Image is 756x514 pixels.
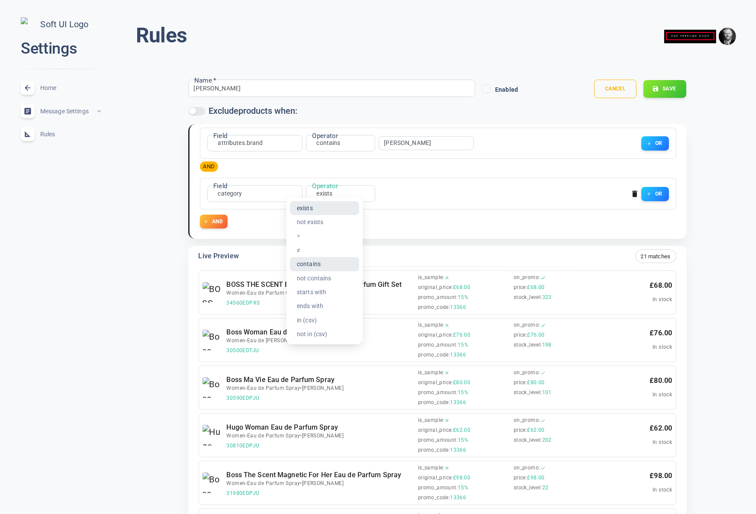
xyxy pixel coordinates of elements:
[290,201,359,215] li: exists
[290,229,359,243] li: =
[290,327,359,341] li: not in (csv)
[290,215,359,229] li: not exists
[290,271,359,285] li: not contains
[290,285,359,299] li: starts with
[290,243,359,257] li: ≠
[290,299,359,313] li: ends with
[290,257,359,271] li: contains
[290,313,359,327] li: in (csv)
